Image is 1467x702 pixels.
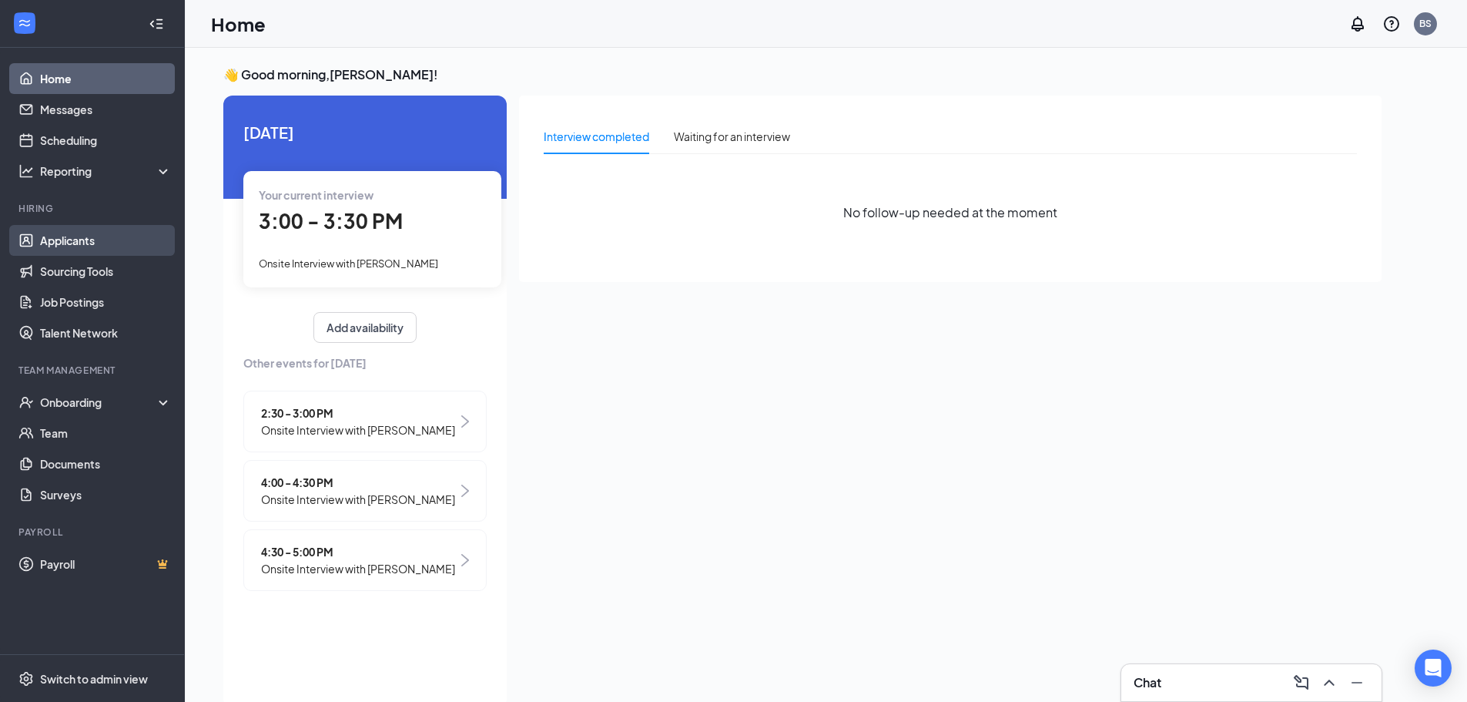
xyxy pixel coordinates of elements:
span: 4:00 - 4:30 PM [261,474,455,491]
span: Other events for [DATE] [243,354,487,371]
div: Interview completed [544,128,649,145]
button: Add availability [313,312,417,343]
span: 2:30 - 3:00 PM [261,405,455,422]
span: No follow-up needed at the moment [843,203,1057,222]
div: Hiring [18,202,169,215]
span: 3:00 - 3:30 PM [259,208,403,233]
a: Scheduling [40,125,172,156]
a: PayrollCrown [40,549,172,579]
svg: UserCheck [18,395,34,410]
a: Messages [40,94,172,125]
a: Team [40,418,172,448]
svg: Analysis [18,163,34,179]
div: Reporting [40,163,172,179]
svg: QuestionInfo [1382,15,1401,33]
div: Team Management [18,364,169,377]
div: Payroll [18,526,169,539]
button: ComposeMessage [1289,670,1314,695]
div: Open Intercom Messenger [1415,650,1452,687]
svg: Settings [18,671,34,687]
span: 4:30 - 5:00 PM [261,543,455,560]
svg: WorkstreamLogo [17,15,32,31]
svg: Minimize [1348,673,1366,692]
svg: Notifications [1348,15,1367,33]
div: BS [1419,17,1432,30]
div: Waiting for an interview [674,128,790,145]
button: ChevronUp [1317,670,1341,695]
a: Documents [40,448,172,479]
span: Your current interview [259,188,373,202]
a: Sourcing Tools [40,256,172,287]
svg: ComposeMessage [1292,673,1311,692]
a: Talent Network [40,317,172,348]
svg: ChevronUp [1320,673,1338,692]
h3: 👋 Good morning, [PERSON_NAME] ! [223,66,1382,83]
h3: Chat [1134,674,1161,691]
a: Surveys [40,479,172,510]
span: Onsite Interview with [PERSON_NAME] [261,491,455,508]
h1: Home [211,11,266,37]
span: Onsite Interview with [PERSON_NAME] [261,422,455,438]
a: Applicants [40,225,172,256]
a: Home [40,63,172,94]
span: Onsite Interview with [PERSON_NAME] [259,257,438,270]
span: Onsite Interview with [PERSON_NAME] [261,560,455,577]
a: Job Postings [40,287,172,317]
svg: Collapse [149,16,164,32]
div: Onboarding [40,395,159,410]
div: Switch to admin view [40,671,148,687]
button: Minimize [1345,670,1369,695]
span: [DATE] [243,120,487,144]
